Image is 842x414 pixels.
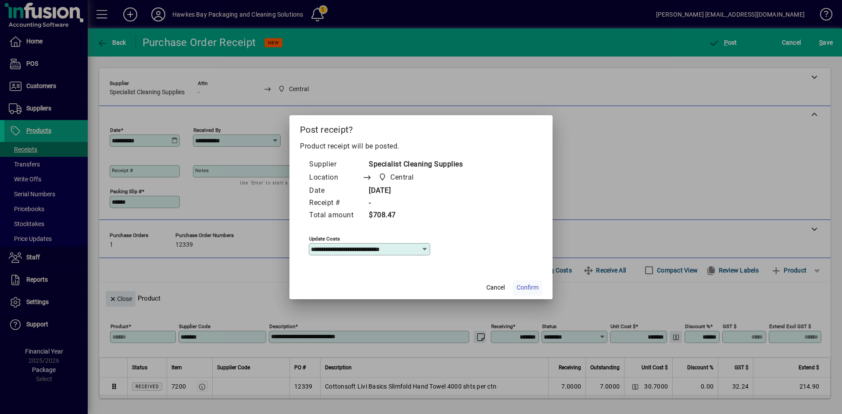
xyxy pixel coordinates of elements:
td: $708.47 [362,209,463,222]
span: Central [376,171,417,184]
td: Location [309,171,362,185]
td: Total amount [309,209,362,222]
span: Confirm [517,283,539,292]
span: Cancel [486,283,505,292]
td: [DATE] [362,185,463,197]
td: Supplier [309,159,362,171]
td: Receipt # [309,197,362,209]
button: Confirm [513,280,542,296]
mat-label: Update costs [309,235,340,241]
button: Cancel [482,280,510,296]
td: Specialist Cleaning Supplies [362,159,463,171]
h2: Post receipt? [289,115,553,141]
td: - [362,197,463,209]
span: Central [390,172,414,183]
td: Date [309,185,362,197]
p: Product receipt will be posted. [300,141,542,152]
